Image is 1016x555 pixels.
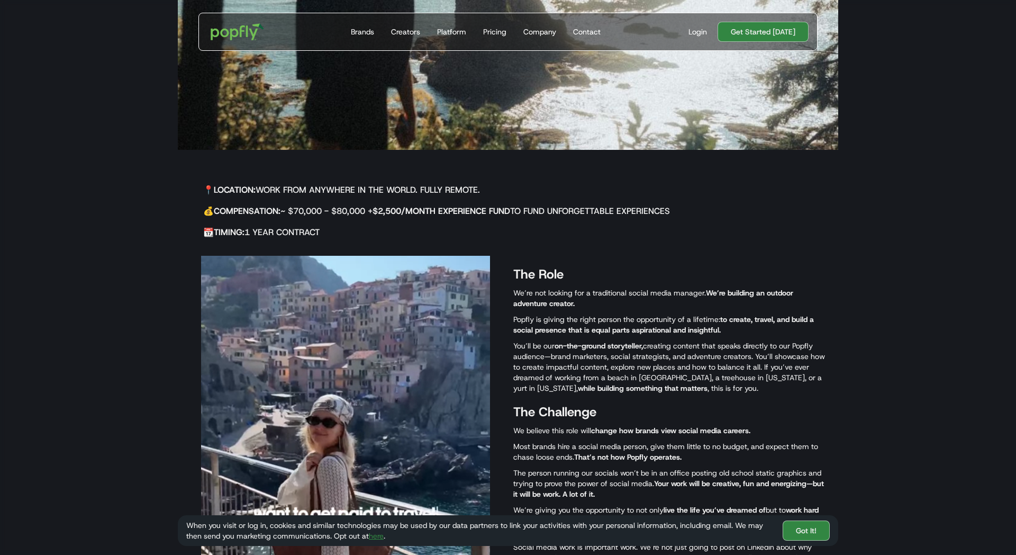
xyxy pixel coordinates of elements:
strong: Location: [214,184,256,195]
a: Login [684,26,711,37]
strong: The Challenge [513,404,596,420]
h5: 📆 1 year contract [203,226,686,239]
p: We believe this role will [513,425,828,436]
h5: 📍 Work from anywhere in the world. Fully remote. [203,184,686,196]
strong: on-the-ground storyteller, [555,341,643,351]
div: When you visit or log in, cookies and similar technologies may be used by our data partners to li... [186,520,774,541]
p: The person running our socials won’t be in an office posting old school static graphics and tryin... [513,468,828,499]
strong: That’s not how Popfly operates. [574,452,682,462]
a: home [203,16,271,48]
strong: to create, travel, and build a social presence that is equal parts aspirational and insightful. [513,315,814,335]
a: here [369,531,384,541]
strong: Your work will be creative, fun and energizing—but it will be work. A lot of it. [513,479,824,499]
a: Get Started [DATE] [718,22,809,42]
div: Contact [573,26,601,37]
a: Pricing [479,13,511,50]
p: Popfly is giving the right person the opportunity of a lifetime: [513,314,828,335]
a: Platform [433,13,470,50]
div: Company [523,26,556,37]
h5: 💰 ~ $70,000 - $80,000 + to fund unforgettable experiences [203,205,686,218]
a: Contact [569,13,605,50]
strong: The Role [513,266,564,283]
strong: change how brands view social media careers. [591,426,750,435]
strong: We’re building an outdoor adventure creator. [513,288,793,308]
a: Brands [347,13,378,50]
p: Most brands hire a social media person, give them little to no budget, and expect them to chase l... [513,441,828,462]
div: Pricing [483,26,506,37]
a: Got It! [783,521,830,541]
strong: while building something that matters [578,383,707,393]
a: Company [519,13,560,50]
strong: $2,500/month Experience Fund [373,205,510,217]
strong: live the life you’ve dreamed of [664,505,766,515]
strong: Timing: [214,227,244,238]
div: Brands [351,26,374,37]
strong: Compensation: [214,205,280,217]
p: We’re not looking for a traditional social media manager. [513,288,828,309]
div: Login [688,26,707,37]
div: Platform [437,26,466,37]
p: You’ll be our creating content that speaks directly to our Popfly audience—brand marketers, socia... [513,341,828,393]
a: Creators [387,13,424,50]
p: We’re giving you the opportunity to not only but to This is a [DEMOGRAPHIC_DATA] job—but would yo... [513,505,828,536]
div: Creators [391,26,420,37]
